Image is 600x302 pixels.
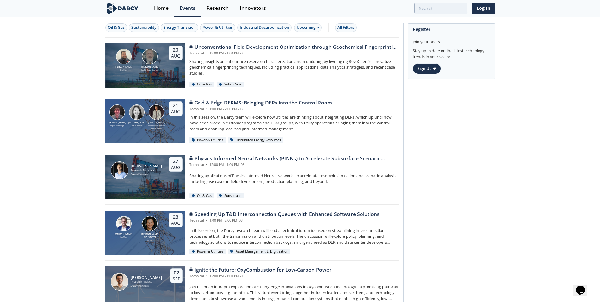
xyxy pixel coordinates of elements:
[189,51,399,56] div: Technical 12:00 PM - 1:00 PM -03
[171,47,180,53] div: 20
[173,270,180,276] div: 02
[171,158,180,165] div: 27
[189,82,214,87] div: Oil & Gas
[573,277,594,296] iframe: chat widget
[108,124,127,127] div: Aspen Technology
[114,69,133,71] div: RevoChem
[189,162,399,167] div: Technical 12:00 PM - 1:00 PM -03
[205,274,208,278] span: •
[240,25,289,30] div: Industrial Decarbonization
[154,6,169,11] div: Home
[205,218,208,223] span: •
[413,35,490,45] div: Join your peers
[127,124,147,127] div: Virtual Peaker
[140,66,160,69] div: [PERSON_NAME]
[413,24,490,35] div: Register
[105,211,399,255] a: Brian Fitzsimons [PERSON_NAME] GridUnity Luigi Montana [PERSON_NAME][US_STATE] envelio 28 Aug Spe...
[189,173,399,185] p: Sharing applications of Physics Informed Neural Networks to accelerate reservoir simulation and s...
[131,25,157,30] div: Sustainability
[228,249,291,255] div: Asset Management & Digitization
[180,6,195,11] div: Events
[189,211,380,218] div: Speeding Up T&D Interconnection Queues with Enhanced Software Solutions
[171,165,180,170] div: Aug
[237,23,292,32] button: Industrial Decarbonization
[217,193,244,199] div: Subsurface
[189,249,226,255] div: Power & Utilities
[171,220,180,226] div: Aug
[335,23,357,32] button: All Filters
[108,121,127,125] div: [PERSON_NAME]
[189,274,331,279] div: Technical 12:00 PM - 1:00 PM -03
[205,51,208,55] span: •
[131,168,162,173] div: Research Associate
[189,284,399,302] p: Join us for an in-depth exploration of cutting-edge innovations in oxycombustion technology—a pro...
[109,104,125,120] img: Jonathan Curtis
[189,99,332,107] div: Grid & Edge DERMS: Bringing DERs into the Control Room
[189,155,399,162] div: Physics Informed Neural Networks (PINNs) to Accelerate Subsurface Scenario Analysis
[189,228,399,245] p: In this session, the Darcy research team will lead a technical forum focused on streamlining inte...
[147,124,166,130] div: Sacramento Municipal Utility District.
[105,3,140,14] img: logo-wide.svg
[414,3,467,14] input: Advanced Search
[111,161,128,179] img: Juan Mayol
[163,25,196,30] div: Energy Transition
[337,25,354,30] div: All Filters
[108,25,125,30] div: Oil & Gas
[189,137,226,143] div: Power & Utilities
[131,284,162,288] div: Darcy Partners
[189,43,399,51] div: Unconventional Field Development Optimization through Geochemical Fingerprinting Technology
[171,109,180,115] div: Aug
[413,63,441,74] a: Sign Up
[147,121,166,125] div: [PERSON_NAME]
[131,280,162,284] div: Research Analyst
[173,276,180,282] div: Sep
[116,49,132,64] img: Bob Aylsworth
[413,45,490,60] div: Stay up to date on the latest technology trends in your sector.
[142,216,158,231] img: Luigi Montana
[105,155,399,199] a: Juan Mayol [PERSON_NAME] Research Associate Darcy Partners 27 Aug Physics Informed Neural Network...
[105,99,399,143] a: Jonathan Curtis [PERSON_NAME] Aspen Technology Brenda Chew [PERSON_NAME] Virtual Peaker Yevgeniy ...
[111,273,128,291] img: Nicolas Lassalle
[127,121,147,125] div: [PERSON_NAME]
[140,233,160,239] div: [PERSON_NAME][US_STATE]
[189,107,332,112] div: Technical 1:00 PM - 2:00 PM -03
[114,236,133,238] div: GridUnity
[129,104,145,120] img: Brenda Chew
[140,69,160,71] div: Sinclair Exploration LLC
[131,275,162,280] div: [PERSON_NAME]
[142,49,158,64] img: John Sinclair
[131,173,162,177] div: Darcy Partners
[131,164,162,168] div: [PERSON_NAME]
[228,137,283,143] div: Distributed Energy Resources
[105,23,127,32] button: Oil & Gas
[200,23,235,32] button: Power & Utilities
[149,104,164,120] img: Yevgeniy Postnov
[189,218,380,223] div: Technical 1:00 PM - 2:00 PM -03
[129,23,159,32] button: Sustainability
[189,59,399,76] p: Sharing insights on subsurface reservoir characterization and monitoring by leveraging RevoChem's...
[171,53,180,59] div: Aug
[161,23,198,32] button: Energy Transition
[116,216,132,231] img: Brian Fitzsimons
[205,162,208,167] span: •
[189,115,399,132] p: In this session, the Darcy team will explore how utilities are thinking about integrating DERs, w...
[472,3,495,14] a: Log In
[240,6,266,11] div: Innovators
[114,66,133,69] div: [PERSON_NAME]
[205,107,208,111] span: •
[140,239,160,242] div: envelio
[189,193,214,199] div: Oil & Gas
[207,6,229,11] div: Research
[217,82,244,87] div: Subsurface
[114,233,133,236] div: [PERSON_NAME]
[171,103,180,109] div: 21
[105,43,399,88] a: Bob Aylsworth [PERSON_NAME] RevoChem John Sinclair [PERSON_NAME] Sinclair Exploration LLC 20 Aug ...
[202,25,233,30] div: Power & Utilities
[294,23,322,32] div: Upcoming
[189,266,331,274] div: Ignite the Future: OxyCombustion for Low-Carbon Power
[171,214,180,220] div: 28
